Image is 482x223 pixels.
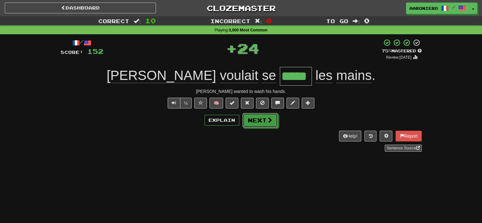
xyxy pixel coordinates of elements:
button: Round history (alt+y) [364,131,376,141]
button: Ignore sentence (alt+i) [256,98,269,108]
button: Next [242,113,278,128]
button: Help! [339,131,362,141]
span: + [226,39,237,58]
div: Text-to-speech controls [166,98,192,108]
a: Clozemaster [165,3,317,14]
span: 24 [237,40,259,56]
div: [PERSON_NAME] wanted to wash his hands. [61,88,422,95]
small: Review: [DATE] [386,55,411,60]
span: se [262,68,276,83]
span: mains [336,68,372,83]
button: Add to collection (alt+a) [302,98,314,108]
button: 🧠 [209,98,223,108]
button: Edit sentence (alt+d) [286,98,299,108]
button: Set this sentence to 100% Mastered (alt+m) [226,98,238,108]
span: les [315,68,332,83]
div: / [61,39,103,47]
span: 152 [87,47,103,55]
span: Correct [98,18,129,24]
span: voulait [220,68,258,83]
span: Incorrect [210,18,250,24]
a: Aaroniero / [406,3,469,14]
button: Discuss sentence (alt+u) [271,98,284,108]
span: : [353,18,360,24]
span: 10 [145,17,156,24]
button: Favorite sentence (alt+f) [194,98,207,108]
span: / [452,5,455,10]
span: Score: [61,49,83,55]
span: . [312,68,376,83]
span: 0 [266,17,272,24]
span: To go [326,18,348,24]
span: 75 % [382,48,391,53]
button: Reset to 0% Mastered (alt+r) [241,98,254,108]
a: Sentence Source [385,145,421,152]
span: 0 [364,17,370,24]
span: Aaroniero [409,5,438,11]
button: Report [395,131,421,141]
button: ½ [180,98,192,108]
strong: 3,000 Most Common [229,28,267,32]
a: Dashboard [5,3,156,13]
div: Mastered [382,48,422,54]
span: [PERSON_NAME] [107,68,216,83]
button: Play sentence audio (ctl+space) [168,98,180,108]
span: : [134,18,141,24]
button: Explain [204,115,239,126]
span: : [255,18,262,24]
